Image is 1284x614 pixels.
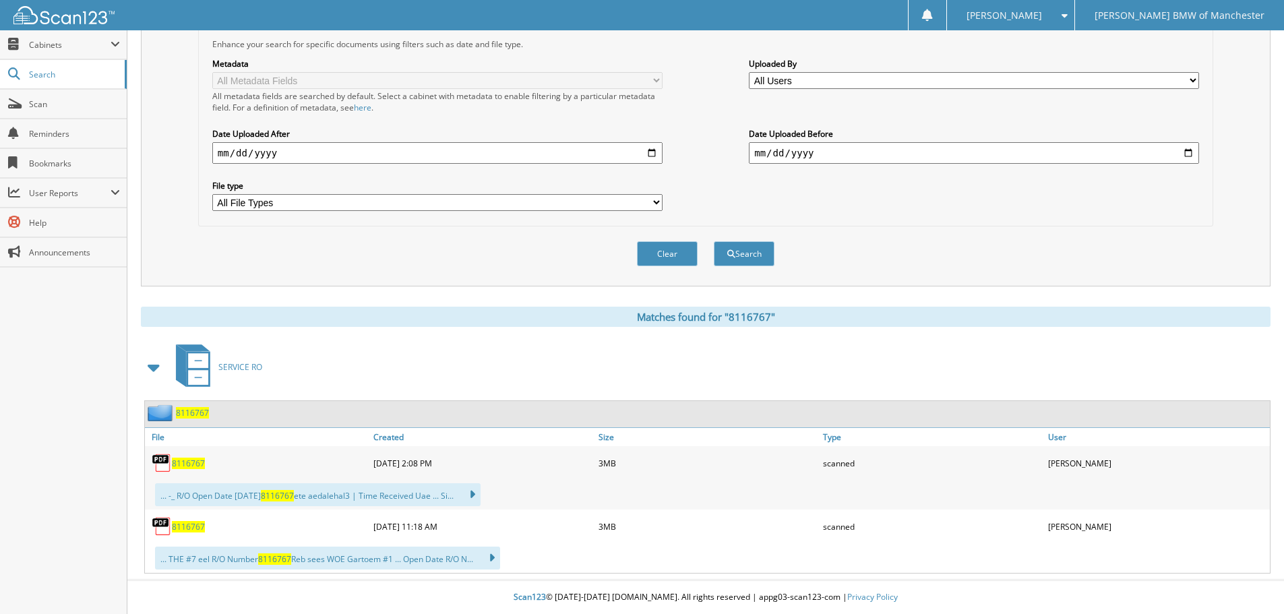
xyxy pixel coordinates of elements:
a: Size [595,428,820,446]
span: [PERSON_NAME] [967,11,1042,20]
span: 8116767 [261,490,294,501]
div: [PERSON_NAME] [1045,513,1270,540]
a: Created [370,428,595,446]
a: Type [820,428,1045,446]
span: 8116767 [258,553,291,565]
div: scanned [820,513,1045,540]
div: 3MB [595,450,820,477]
span: Announcements [29,247,120,258]
a: SERVICE RO [168,340,262,394]
button: Search [714,241,774,266]
img: PDF.png [152,453,172,473]
span: [PERSON_NAME] BMW of Manchester [1095,11,1264,20]
div: © [DATE]-[DATE] [DOMAIN_NAME]. All rights reserved | appg03-scan123-com | [127,581,1284,614]
a: 8116767 [172,521,205,532]
span: Scan [29,98,120,110]
label: Date Uploaded After [212,128,663,140]
span: SERVICE RO [218,361,262,373]
span: Reminders [29,128,120,140]
label: Uploaded By [749,58,1199,69]
a: Privacy Policy [847,591,898,603]
img: scan123-logo-white.svg [13,6,115,24]
img: folder2.png [148,404,176,421]
a: here [354,102,371,113]
input: end [749,142,1199,164]
div: Matches found for "8116767" [141,307,1271,327]
a: 8116767 [172,458,205,469]
div: ... -_ R/O Open Date [DATE] ete aedalehal3 | Time Received Uae ... Si... [155,483,481,506]
div: [PERSON_NAME] [1045,450,1270,477]
span: Search [29,69,118,80]
a: User [1045,428,1270,446]
div: [DATE] 11:18 AM [370,513,595,540]
iframe: Chat Widget [1217,549,1284,614]
a: 8116767 [176,407,209,419]
div: [DATE] 2:08 PM [370,450,595,477]
span: Cabinets [29,39,111,51]
input: start [212,142,663,164]
span: User Reports [29,187,111,199]
div: scanned [820,450,1045,477]
span: Scan123 [514,591,546,603]
div: 3MB [595,513,820,540]
span: Bookmarks [29,158,120,169]
label: Date Uploaded Before [749,128,1199,140]
div: ... THE #7 eel R/O Number Reb sees WOE Gartoem #1 ... Open Date R/O N... [155,547,500,570]
a: File [145,428,370,446]
label: File type [212,180,663,191]
button: Clear [637,241,698,266]
div: Enhance your search for specific documents using filters such as date and file type. [206,38,1206,50]
div: All metadata fields are searched by default. Select a cabinet with metadata to enable filtering b... [212,90,663,113]
span: Help [29,217,120,228]
img: PDF.png [152,516,172,536]
label: Metadata [212,58,663,69]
